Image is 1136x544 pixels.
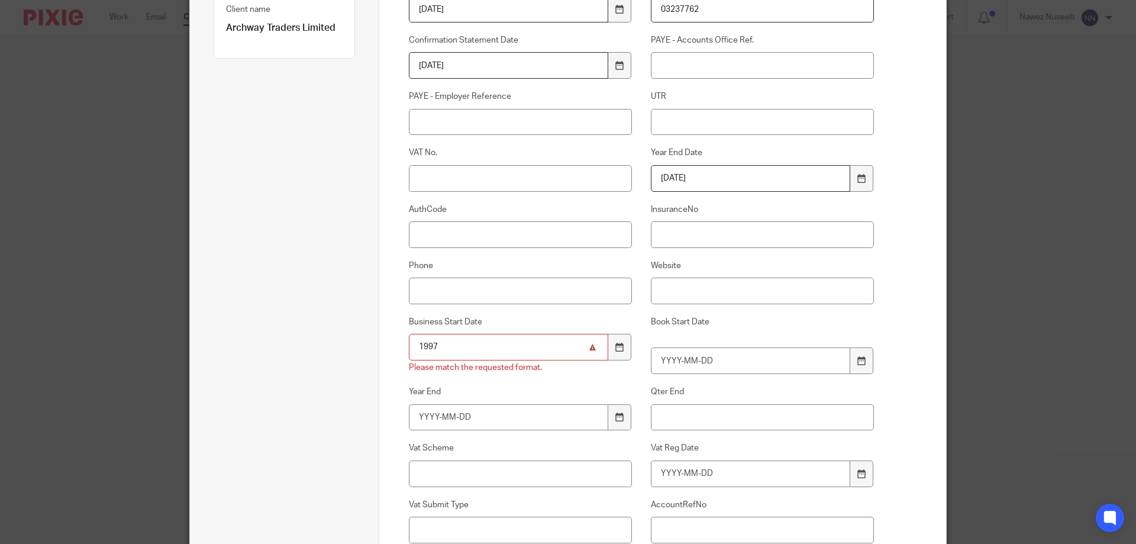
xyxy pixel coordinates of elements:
label: Website [651,260,874,272]
label: Year End [409,386,632,398]
label: Qter End [651,386,874,398]
label: Book Start Date [651,316,874,342]
label: Vat Reg Date [651,442,874,454]
label: InsuranceNo [651,204,874,215]
input: YYYY-MM-DD [651,347,851,374]
label: AccountRefNo [651,499,874,511]
label: Vat Scheme [409,442,632,454]
label: Phone [409,260,632,272]
input: Use the arrow keys to pick a date [409,334,609,360]
label: Year End Date [651,147,874,159]
input: YYYY-MM-DD [651,461,851,487]
label: Confirmation Statement Date [409,34,632,46]
label: PAYE - Accounts Office Ref. [651,34,874,46]
label: VAT No. [409,147,632,159]
label: AuthCode [409,204,632,215]
input: YYYY-MM-DD [651,165,851,192]
label: Business Start Date [409,316,632,328]
label: UTR [651,91,874,102]
label: PAYE - Employer Reference [409,91,632,102]
p: Archway Traders Limited [226,22,343,34]
label: Client name [226,4,270,15]
input: YYYY-MM-DD [409,404,609,431]
input: YYYY-MM-DD [409,52,609,79]
label: Vat Submit Type [409,499,632,511]
div: Please match the requested format. [409,362,542,374]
